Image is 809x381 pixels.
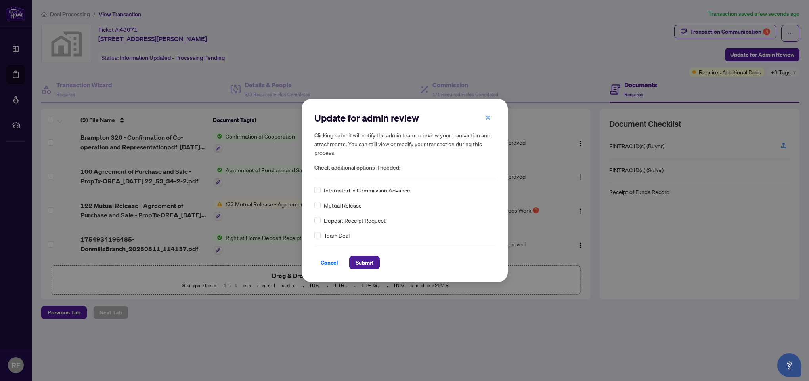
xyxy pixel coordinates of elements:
h5: Clicking submit will notify the admin team to review your transaction and attachments. You can st... [314,131,495,157]
span: Team Deal [324,231,350,240]
button: Cancel [314,256,344,269]
span: Deposit Receipt Request [324,216,386,225]
span: Interested in Commission Advance [324,186,410,194]
span: Cancel [321,256,338,269]
span: Mutual Release [324,201,362,210]
h2: Update for admin review [314,112,495,124]
span: close [485,115,491,120]
span: Submit [356,256,373,269]
button: Open asap [777,353,801,377]
span: Check additional options if needed: [314,163,495,172]
button: Submit [349,256,380,269]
